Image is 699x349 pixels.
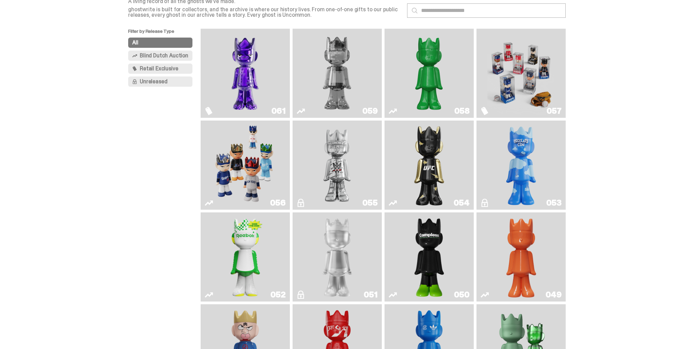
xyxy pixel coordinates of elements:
[297,31,378,115] a: Two
[140,66,178,71] span: Retail Exclusive
[481,123,562,207] a: ghooooost
[297,123,378,207] a: I Was There SummerSlam
[128,64,192,74] button: Retail Exclusive
[411,123,447,207] img: Ruby
[271,107,286,115] div: 061
[481,31,562,115] a: Game Face (2025)
[503,215,539,299] img: Schrödinger's ghost: Orange Vibe
[128,51,192,61] button: Blind Dutch Auction
[304,123,371,207] img: I Was There SummerSlam
[140,79,167,84] span: Unreleased
[128,29,201,38] p: Filter by Release Type
[270,199,286,207] div: 056
[205,31,286,115] a: Fantasy
[205,215,286,299] a: Court Victory
[362,107,378,115] div: 059
[547,107,562,115] div: 057
[364,291,378,299] div: 051
[481,215,562,299] a: Schrödinger's ghost: Orange Vibe
[395,31,462,115] img: Schrödinger's ghost: Sunday Green
[128,38,192,48] button: All
[297,215,378,299] a: LLLoyalty
[389,31,470,115] a: Schrödinger's ghost: Sunday Green
[304,31,371,115] img: Two
[319,215,355,299] img: LLLoyalty
[546,199,562,207] div: 053
[389,215,470,299] a: Campless
[546,291,562,299] div: 049
[128,7,402,18] p: ghostwrite is built for collectors, and the archive is where our history lives. From one-of-one g...
[454,107,470,115] div: 058
[140,53,188,58] span: Blind Dutch Auction
[362,199,378,207] div: 055
[212,123,279,207] img: Game Face (2025)
[454,291,470,299] div: 050
[389,123,470,207] a: Ruby
[411,215,447,299] img: Campless
[270,291,286,299] div: 052
[487,31,554,115] img: Game Face (2025)
[212,31,279,115] img: Fantasy
[503,123,539,207] img: ghooooost
[205,123,286,207] a: Game Face (2025)
[454,199,470,207] div: 054
[227,215,264,299] img: Court Victory
[128,76,192,87] button: Unreleased
[132,40,138,45] span: All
